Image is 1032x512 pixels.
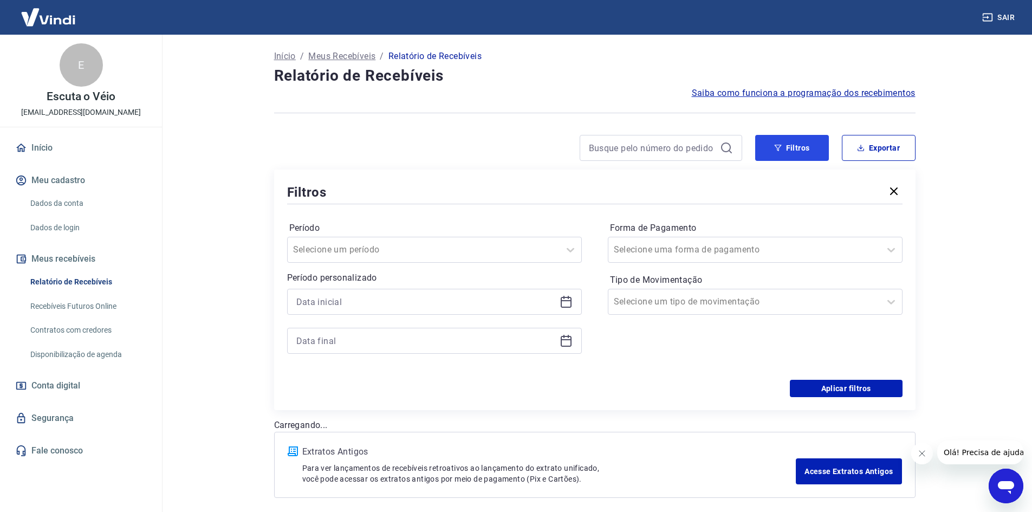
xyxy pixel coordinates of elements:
[26,217,149,239] a: Dados de login
[289,222,580,235] label: Período
[26,344,149,366] a: Disponibilização de agenda
[288,446,298,456] img: ícone
[7,8,91,16] span: Olá! Precisa de ajuda?
[274,65,916,87] h4: Relatório de Recebíveis
[31,378,80,393] span: Conta digital
[47,91,115,102] p: Escuta o Véio
[274,419,916,432] p: Carregando...
[989,469,1023,503] iframe: Botão para abrir a janela de mensagens
[308,50,375,63] a: Meus Recebíveis
[296,333,555,349] input: Data final
[302,445,796,458] p: Extratos Antigos
[296,294,555,310] input: Data inicial
[60,43,103,87] div: E
[842,135,916,161] button: Exportar
[26,271,149,293] a: Relatório de Recebíveis
[755,135,829,161] button: Filtros
[287,271,582,284] p: Período personalizado
[380,50,384,63] p: /
[13,168,149,192] button: Meu cadastro
[13,406,149,430] a: Segurança
[388,50,482,63] p: Relatório de Recebíveis
[21,107,141,118] p: [EMAIL_ADDRESS][DOMAIN_NAME]
[911,443,933,464] iframe: Fechar mensagem
[13,439,149,463] a: Fale conosco
[13,247,149,271] button: Meus recebíveis
[26,295,149,317] a: Recebíveis Futuros Online
[589,140,716,156] input: Busque pelo número do pedido
[26,192,149,215] a: Dados da conta
[13,1,83,34] img: Vindi
[274,50,296,63] a: Início
[287,184,327,201] h5: Filtros
[26,319,149,341] a: Contratos com credores
[610,222,900,235] label: Forma de Pagamento
[300,50,304,63] p: /
[796,458,901,484] a: Acesse Extratos Antigos
[610,274,900,287] label: Tipo de Movimentação
[13,136,149,160] a: Início
[937,440,1023,464] iframe: Mensagem da empresa
[692,87,916,100] a: Saiba como funciona a programação dos recebimentos
[980,8,1019,28] button: Sair
[302,463,796,484] p: Para ver lançamentos de recebíveis retroativos ao lançamento do extrato unificado, você pode aces...
[13,374,149,398] a: Conta digital
[790,380,903,397] button: Aplicar filtros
